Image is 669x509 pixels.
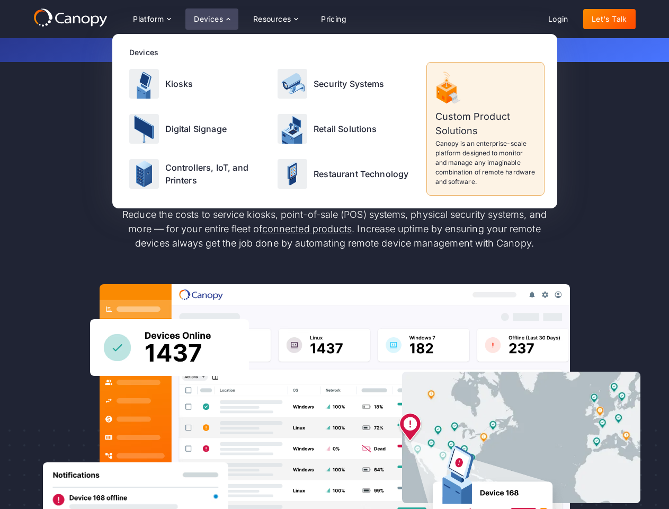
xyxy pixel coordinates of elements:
[165,77,193,90] p: Kiosks
[314,168,408,180] p: Restaurant Technology
[133,15,164,23] div: Platform
[124,8,179,30] div: Platform
[112,34,557,208] nav: Devices
[540,9,577,29] a: Login
[245,8,306,30] div: Resources
[273,153,420,196] a: Restaurant Technology
[435,109,536,138] p: Custom Product Solutions
[129,47,545,58] div: Devices
[314,77,385,90] p: Security Systems
[253,15,291,23] div: Resources
[262,223,352,234] a: connected products
[90,319,249,376] img: Canopy sees how many devices are online
[165,161,267,187] p: Controllers, IoT, and Printers
[125,62,272,105] a: Kiosks
[165,122,227,135] p: Digital Signage
[273,62,420,105] a: Security Systems
[583,9,636,29] a: Let's Talk
[75,45,594,56] p: Get
[313,9,355,29] a: Pricing
[125,153,272,196] a: Controllers, IoT, and Printers
[185,8,238,30] div: Devices
[194,15,223,23] div: Devices
[426,62,545,196] a: Custom Product SolutionsCanopy is an enterprise-scale platform designed to monitor and manage any...
[314,122,377,135] p: Retail Solutions
[112,207,557,250] p: Reduce the costs to service kiosks, point-of-sale (POS) systems, physical security systems, and m...
[125,107,272,150] a: Digital Signage
[273,107,420,150] a: Retail Solutions
[435,139,536,187] p: Canopy is an enterprise-scale platform designed to monitor and manage any imaginable combination ...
